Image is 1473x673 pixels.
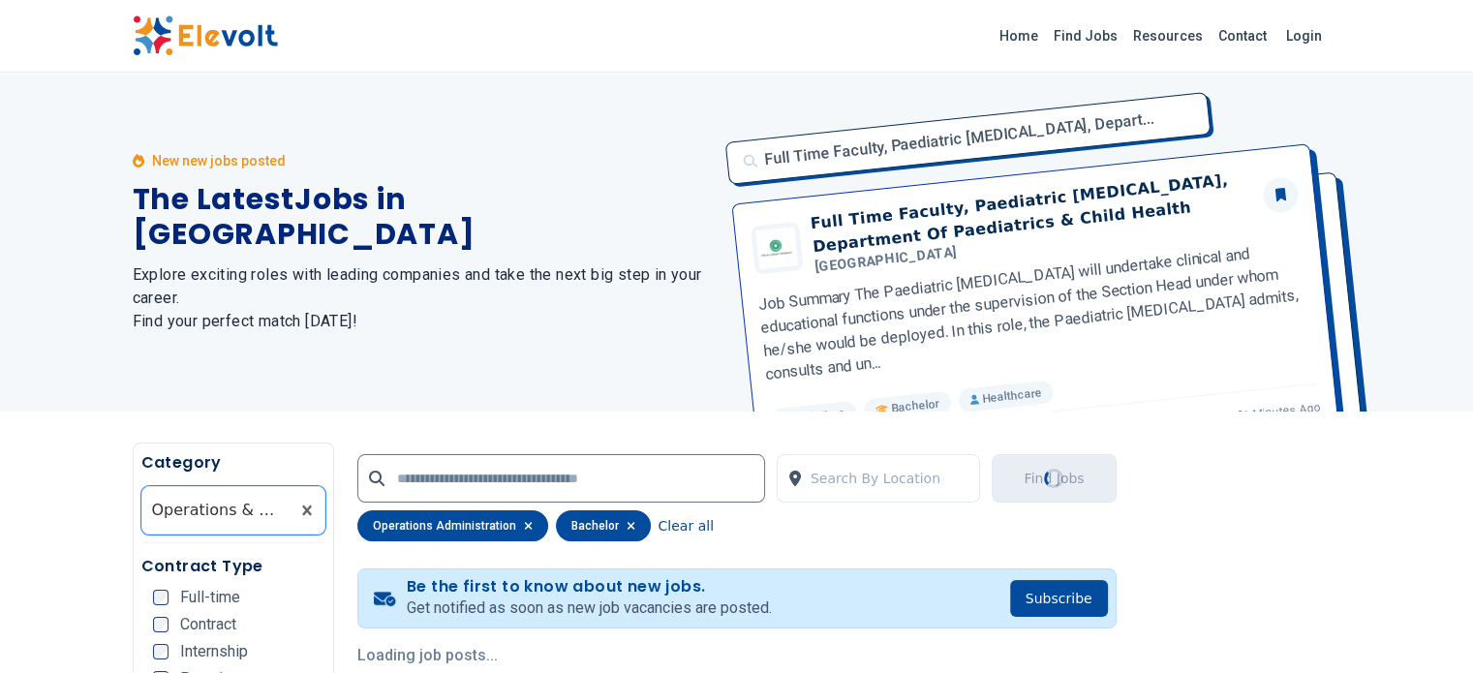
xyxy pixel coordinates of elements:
[1010,580,1108,617] button: Subscribe
[133,182,714,252] h1: The Latest Jobs in [GEOGRAPHIC_DATA]
[992,20,1046,51] a: Home
[153,590,169,605] input: Full-time
[1041,465,1068,492] div: Loading...
[1125,20,1211,51] a: Resources
[141,451,325,474] h5: Category
[407,577,772,597] h4: Be the first to know about new jobs.
[1274,16,1334,55] a: Login
[659,510,714,541] button: Clear all
[556,510,651,541] div: bachelor
[141,555,325,578] h5: Contract Type
[992,454,1116,503] button: Find JobsLoading...
[1046,20,1125,51] a: Find Jobs
[180,590,240,605] span: Full-time
[357,510,548,541] div: operations administration
[1211,20,1274,51] a: Contact
[357,644,1117,667] p: Loading job posts...
[180,644,248,659] span: Internship
[153,644,169,659] input: Internship
[1376,580,1473,673] iframe: Chat Widget
[133,15,278,56] img: Elevolt
[152,151,286,170] p: New new jobs posted
[180,617,236,632] span: Contract
[153,617,169,632] input: Contract
[133,263,714,333] h2: Explore exciting roles with leading companies and take the next big step in your career. Find you...
[407,597,772,620] p: Get notified as soon as new job vacancies are posted.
